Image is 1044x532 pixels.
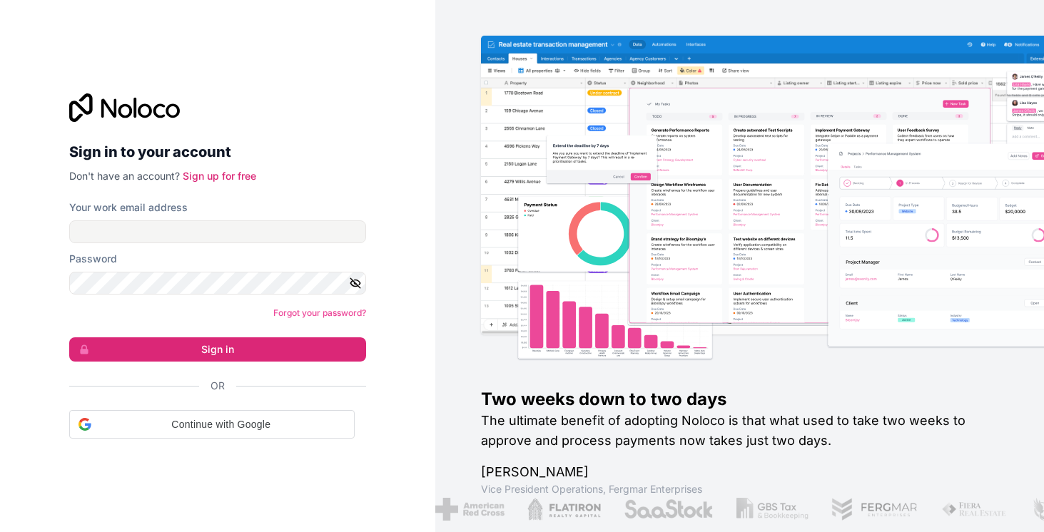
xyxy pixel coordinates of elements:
[481,388,998,411] h1: Two weeks down to two days
[183,170,256,182] a: Sign up for free
[69,170,180,182] span: Don't have an account?
[481,411,998,451] h2: The ultimate benefit of adopting Noloco is that what used to take two weeks to approve and proces...
[69,337,366,362] button: Sign in
[624,498,714,521] img: /assets/saastock-C6Zbiodz.png
[941,498,1008,521] img: /assets/fiera-fwj2N5v4.png
[69,139,366,165] h2: Sign in to your account
[69,220,366,243] input: Email address
[435,498,504,521] img: /assets/american-red-cross-BAupjrZR.png
[831,498,918,521] img: /assets/fergmar-CudnrXN5.png
[527,498,601,521] img: /assets/flatiron-C8eUkumj.png
[69,272,366,295] input: Password
[481,462,998,482] h1: [PERSON_NAME]
[211,379,225,393] span: Or
[273,307,366,318] a: Forgot your password?
[97,417,345,432] span: Continue with Google
[736,498,809,521] img: /assets/gbstax-C-GtDUiK.png
[481,482,998,496] h1: Vice President Operations , Fergmar Enterprises
[69,410,355,439] div: Continue with Google
[69,252,117,266] label: Password
[69,200,188,215] label: Your work email address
